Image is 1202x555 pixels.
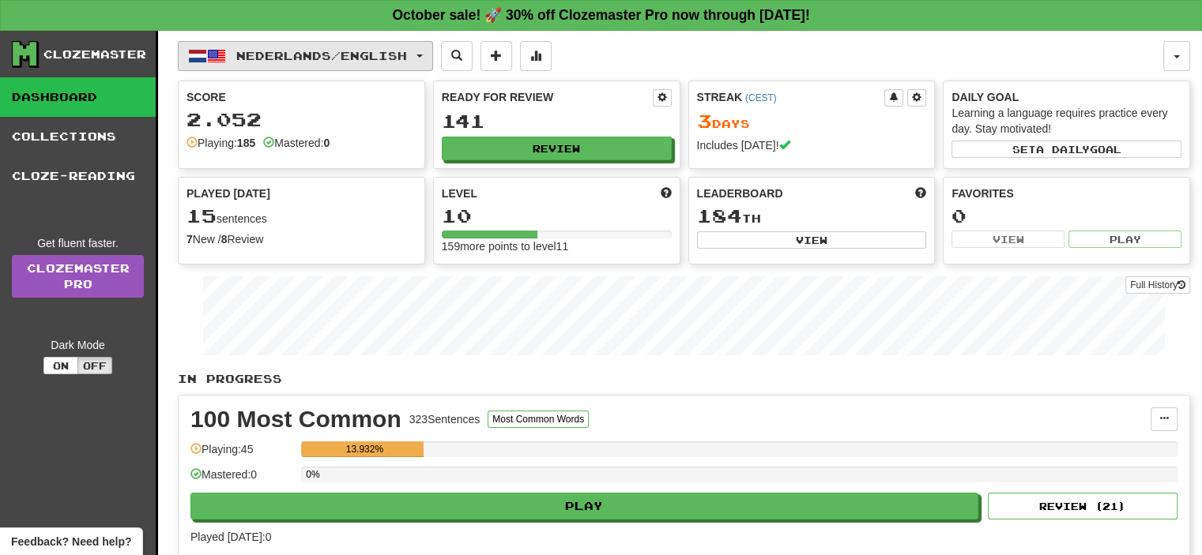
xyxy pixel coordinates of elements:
span: 15 [187,204,217,227]
div: Ready for Review [442,89,653,105]
button: Off [77,357,112,374]
strong: 8 [221,233,228,246]
span: Leaderboard [697,186,783,201]
div: 0 [951,206,1181,226]
button: Seta dailygoal [951,141,1181,158]
div: Dark Mode [12,337,144,353]
span: 3 [697,110,712,132]
button: Nederlands/English [178,41,433,71]
button: Search sentences [441,41,473,71]
span: Nederlands / English [236,49,407,62]
div: 141 [442,111,672,131]
div: Mastered: 0 [190,467,293,493]
div: th [697,206,927,227]
div: 13.932% [306,441,423,457]
strong: 0 [323,137,330,149]
span: Level [442,186,477,201]
span: This week in points, UTC [915,186,926,201]
strong: October sale! 🚀 30% off Clozemaster Pro now through [DATE]! [392,7,809,23]
button: View [951,231,1064,248]
div: Favorites [951,186,1181,201]
span: Played [DATE]: 0 [190,531,271,543]
span: Score more points to level up [661,186,672,201]
p: In Progress [178,371,1190,387]
span: Played [DATE] [187,186,270,201]
div: sentences [187,206,416,227]
div: 10 [442,206,672,226]
div: Score [187,89,416,105]
strong: 185 [237,137,255,149]
div: 100 Most Common [190,407,401,431]
div: Includes [DATE]! [697,137,927,153]
div: Get fluent faster. [12,235,144,251]
div: Learning a language requires practice every day. Stay motivated! [951,105,1181,137]
a: (CEST) [745,92,777,103]
button: On [43,357,78,374]
div: Day s [697,111,927,132]
div: Playing: [187,135,255,151]
div: 159 more points to level 11 [442,238,672,254]
div: 323 Sentences [409,411,480,427]
a: ClozemasterPro [12,255,144,298]
div: Daily Goal [951,89,1181,105]
strong: 7 [187,233,193,246]
div: 2.052 [187,110,416,129]
button: Review (21) [988,493,1178,519]
div: Playing: 45 [190,441,293,467]
button: Review [442,137,672,160]
span: 184 [697,204,742,227]
span: a daily [1036,144,1090,155]
div: Clozemaster [43,47,146,62]
button: Play [1068,231,1181,248]
button: More stats [520,41,552,71]
button: Add sentence to collection [480,41,512,71]
button: View [697,231,927,249]
div: Mastered: [263,135,330,151]
button: Play [190,493,978,519]
button: Full History [1125,276,1190,294]
div: New / Review [187,231,416,247]
span: Open feedback widget [11,534,131,549]
div: Streak [697,89,885,105]
button: Most Common Words [488,411,589,428]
